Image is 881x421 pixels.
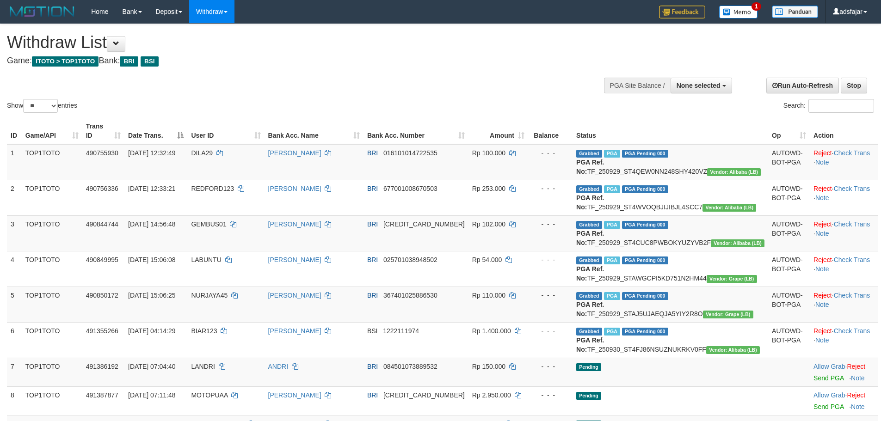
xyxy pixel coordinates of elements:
div: - - - [532,148,569,158]
span: · [813,363,847,370]
td: TOP1TOTO [22,287,82,322]
span: BRI [120,56,138,67]
span: BRI [367,220,378,228]
th: User ID: activate to sort column ascending [187,118,264,144]
a: Note [815,265,829,273]
span: [DATE] 07:04:40 [128,363,175,370]
span: 490755930 [86,149,118,157]
span: Copy 677001008670503 to clipboard [383,185,437,192]
a: Reject [813,292,832,299]
img: MOTION_logo.png [7,5,77,18]
span: 491387877 [86,391,118,399]
b: PGA Ref. No: [576,230,604,246]
span: Grabbed [576,221,602,229]
select: Showentries [23,99,58,113]
a: Note [815,194,829,201]
span: Rp 54.000 [472,256,502,263]
span: 490756336 [86,185,118,192]
span: None selected [677,82,721,89]
span: Grabbed [576,292,602,300]
div: - - - [532,220,569,229]
span: PGA Pending [622,150,668,158]
span: · [813,391,847,399]
span: Marked by adsfajar [604,328,620,336]
span: Copy 025701038948502 to clipboard [383,256,437,263]
span: Marked by adsnindar [604,256,620,264]
span: ITOTO > TOP1TOTO [32,56,99,67]
span: Copy 367401025886530 to clipboard [383,292,437,299]
span: Pending [576,392,601,400]
a: Check Trans [834,256,870,263]
td: AUTOWD-BOT-PGA [768,287,810,322]
span: LABUNTU [191,256,221,263]
td: AUTOWD-BOT-PGA [768,144,810,180]
td: TOP1TOTO [22,180,82,215]
td: 2 [7,180,22,215]
th: Amount: activate to sort column ascending [468,118,528,144]
th: Trans ID: activate to sort column ascending [82,118,124,144]
td: TOP1TOTO [22,251,82,287]
span: PGA Pending [622,185,668,193]
a: Send PGA [813,374,844,382]
img: Feedback.jpg [659,6,705,18]
a: [PERSON_NAME] [268,220,321,228]
td: · [810,358,878,386]
div: - - - [532,255,569,264]
a: Send PGA [813,403,844,410]
span: Copy 016101014722535 to clipboard [383,149,437,157]
span: Rp 100.000 [472,149,505,157]
span: [DATE] 14:56:48 [128,220,175,228]
th: Balance [528,118,573,144]
th: Action [810,118,878,144]
span: Vendor URL: https://dashboard.q2checkout.com/secure [707,168,761,176]
b: PGA Ref. No: [576,194,604,211]
td: AUTOWD-BOT-PGA [768,251,810,287]
span: Rp 150.000 [472,363,505,370]
a: Note [815,230,829,237]
td: · · [810,215,878,251]
span: BIAR123 [191,327,217,335]
td: TOP1TOTO [22,386,82,415]
b: PGA Ref. No: [576,301,604,317]
a: Note [815,301,829,308]
th: Op: activate to sort column ascending [768,118,810,144]
td: TF_250930_ST4FJ86NSUZNUKRKV0FF [573,322,768,358]
a: Check Trans [834,149,870,157]
a: Check Trans [834,292,870,299]
button: None selected [671,78,732,93]
a: [PERSON_NAME] [268,185,321,192]
td: 7 [7,358,22,386]
span: BRI [367,185,378,192]
td: TOP1TOTO [22,215,82,251]
td: TOP1TOTO [22,144,82,180]
span: Copy 164801007805503 to clipboard [383,391,465,399]
span: 1 [752,2,761,11]
span: Vendor URL: https://dashboard.q2checkout.com/secure [707,275,757,283]
span: Vendor URL: https://dashboard.q2checkout.com/secure [702,204,756,212]
h1: Withdraw List [7,33,578,52]
a: [PERSON_NAME] [268,256,321,263]
span: Rp 2.950.000 [472,391,511,399]
td: · · [810,251,878,287]
a: [PERSON_NAME] [268,327,321,335]
a: Reject [847,391,865,399]
td: 8 [7,386,22,415]
a: Allow Grab [813,363,845,370]
span: Marked by adsnindar [604,221,620,229]
span: Grabbed [576,256,602,264]
td: 6 [7,322,22,358]
td: TF_250929_STAJ5UJAEQJA5YIY2R8O [573,287,768,322]
span: [DATE] 12:32:49 [128,149,175,157]
div: - - - [532,326,569,336]
span: Rp 102.000 [472,220,505,228]
span: BRI [367,292,378,299]
td: 1 [7,144,22,180]
span: GEMBUS01 [191,220,226,228]
span: BRI [367,256,378,263]
td: TOP1TOTO [22,322,82,358]
a: Run Auto-Refresh [766,78,839,93]
span: Pending [576,363,601,371]
span: DILA29 [191,149,213,157]
td: TOP1TOTO [22,358,82,386]
a: Reject [813,220,832,228]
